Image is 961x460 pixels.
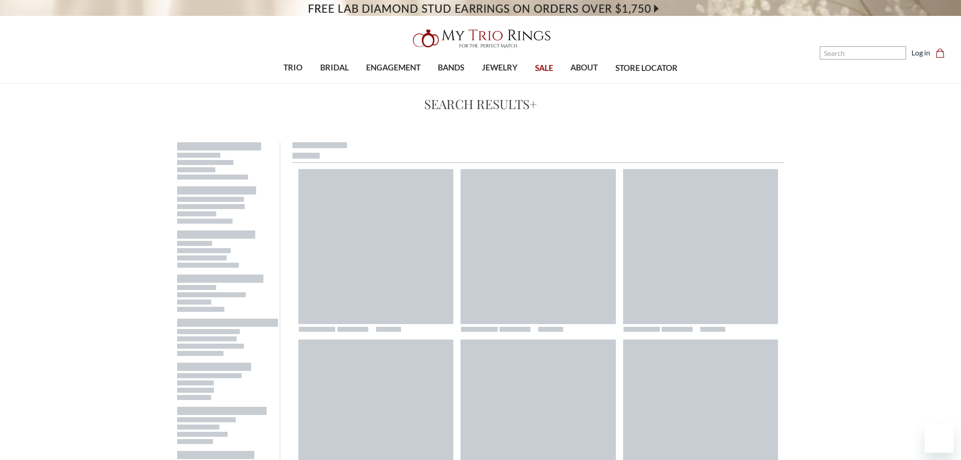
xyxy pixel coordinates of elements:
[495,83,504,84] button: submenu toggle
[311,53,357,83] a: BRIDAL
[473,53,526,83] a: JEWELRY
[820,46,906,60] input: Search
[283,62,302,74] span: TRIO
[911,47,930,58] a: Log in
[562,53,606,83] a: ABOUT
[526,54,562,83] a: SALE
[580,83,589,84] button: submenu toggle
[279,24,683,53] a: My Trio Rings
[159,95,802,114] h1: Search Results+
[288,83,297,84] button: submenu toggle
[607,54,686,83] a: STORE LOCATOR
[275,53,311,83] a: TRIO
[936,49,945,58] svg: cart.cart_preview
[429,53,473,83] a: BANDS
[330,83,339,84] button: submenu toggle
[446,83,456,84] button: submenu toggle
[357,53,429,83] a: ENGAGEMENT
[925,424,954,453] iframe: Button to launch messaging window
[389,83,398,84] button: submenu toggle
[615,62,678,74] span: STORE LOCATOR
[482,62,518,74] span: JEWELRY
[366,62,421,74] span: ENGAGEMENT
[535,62,553,74] span: SALE
[570,62,598,74] span: ABOUT
[408,24,553,53] img: My Trio Rings
[320,62,349,74] span: BRIDAL
[936,47,950,58] a: Cart with 0 items
[438,62,464,74] span: BANDS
